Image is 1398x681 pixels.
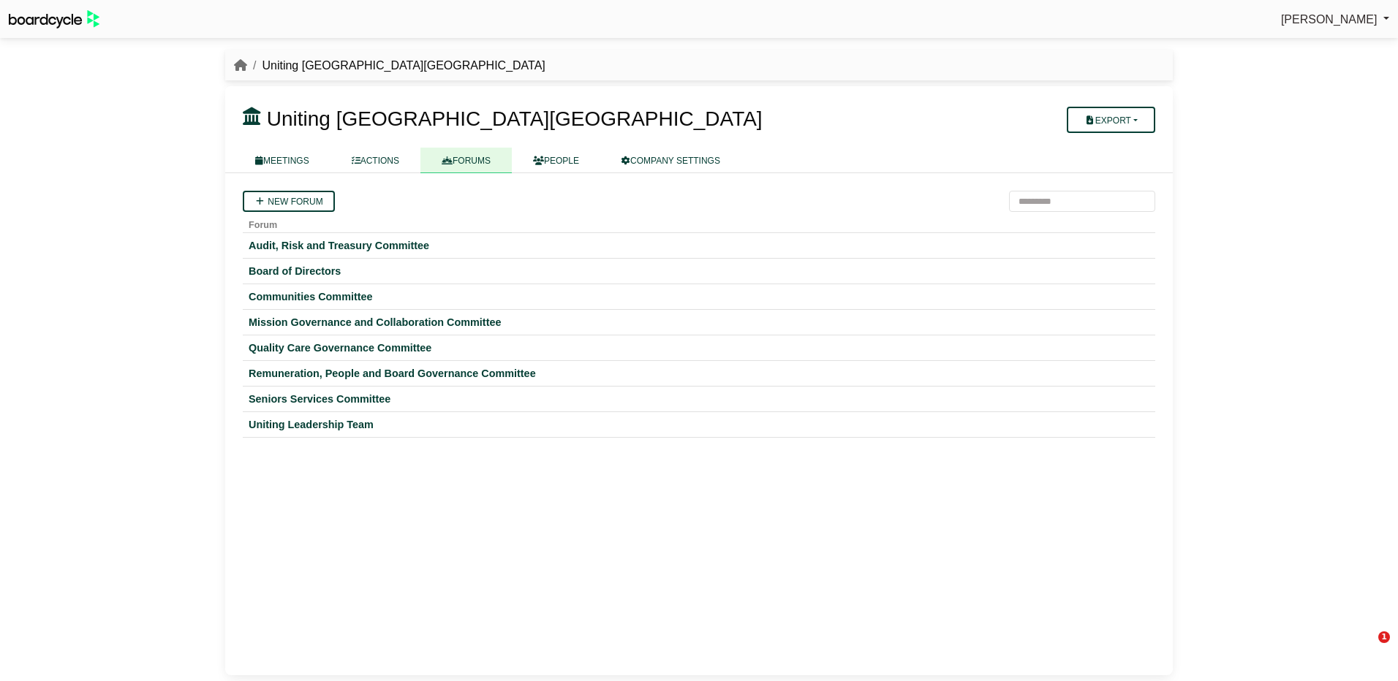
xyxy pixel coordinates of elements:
a: Seniors Services Committee [249,392,1149,406]
button: Export [1067,107,1155,133]
span: Uniting [GEOGRAPHIC_DATA][GEOGRAPHIC_DATA] [267,107,763,130]
a: Uniting Leadership Team [249,418,1149,431]
a: New forum [243,191,335,212]
a: MEETINGS [234,148,330,173]
a: Quality Care Governance Committee [249,341,1149,354]
a: Audit, Risk and Treasury Committee [249,239,1149,252]
li: Uniting [GEOGRAPHIC_DATA][GEOGRAPHIC_DATA] [247,56,545,75]
a: Mission Governance and Collaboration Committee [249,316,1149,329]
img: BoardcycleBlackGreen-aaafeed430059cb809a45853b8cf6d952af9d84e6e89e1f1685b34bfd5cb7d64.svg [9,10,99,28]
a: Communities Committee [249,290,1149,303]
a: PEOPLE [512,148,600,173]
a: ACTIONS [330,148,420,173]
a: Board of Directors [249,265,1149,278]
a: [PERSON_NAME] [1281,10,1389,29]
nav: breadcrumb [234,56,545,75]
a: FORUMS [420,148,512,173]
a: Remuneration, People and Board Governance Committee [249,367,1149,380]
th: Forum [243,212,1155,233]
span: 1 [1378,631,1390,643]
span: [PERSON_NAME] [1281,13,1378,26]
a: COMPANY SETTINGS [600,148,741,173]
iframe: Intercom live chat [1348,631,1383,666]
